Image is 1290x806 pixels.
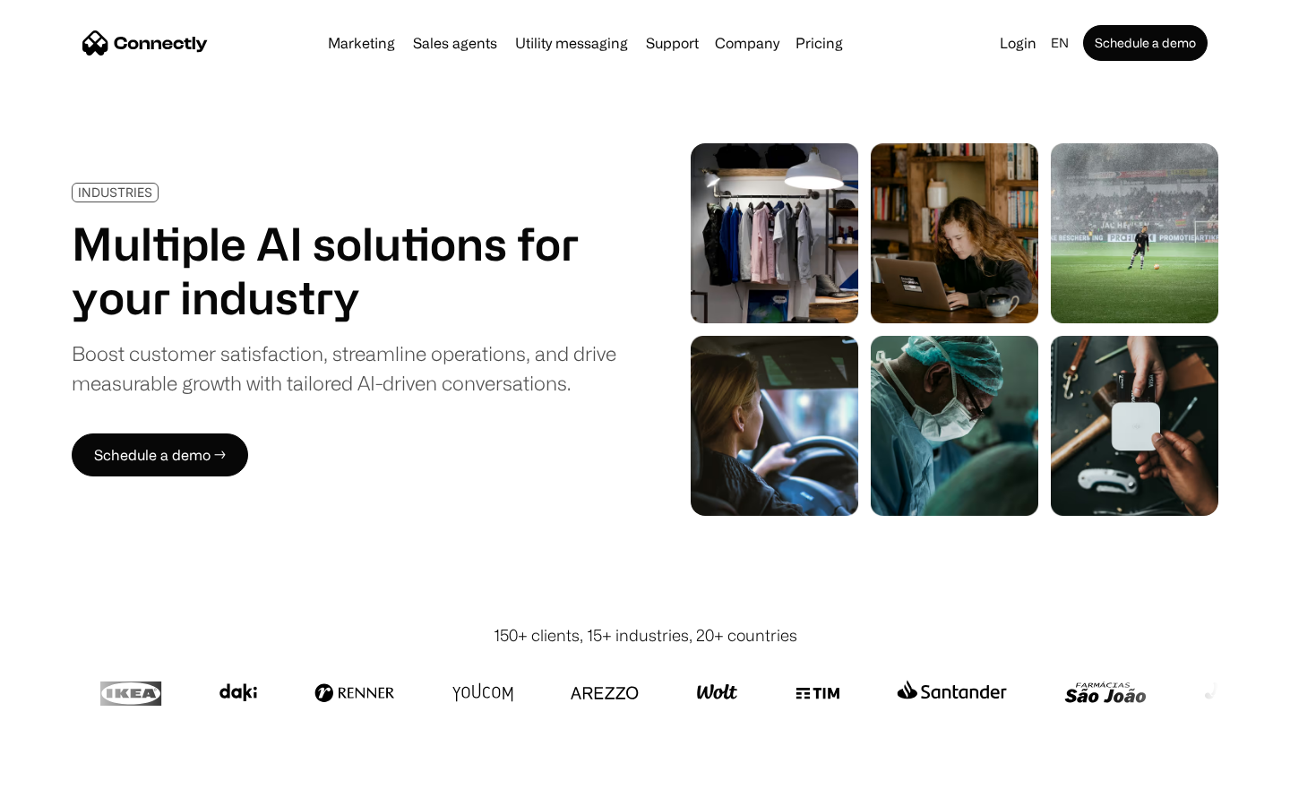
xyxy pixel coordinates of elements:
a: Sales agents [406,36,504,50]
aside: Language selected: English [18,773,107,800]
h1: Multiple AI solutions for your industry [72,217,616,324]
div: en [1051,30,1069,56]
div: INDUSTRIES [78,185,152,199]
a: Login [993,30,1044,56]
ul: Language list [36,775,107,800]
a: Support [639,36,706,50]
a: Marketing [321,36,402,50]
a: Utility messaging [508,36,635,50]
div: 150+ clients, 15+ industries, 20+ countries [494,623,797,647]
a: Schedule a demo → [72,433,248,476]
a: Pricing [788,36,850,50]
div: Boost customer satisfaction, streamline operations, and drive measurable growth with tailored AI-... [72,339,616,398]
div: Company [715,30,779,56]
a: Schedule a demo [1083,25,1208,61]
